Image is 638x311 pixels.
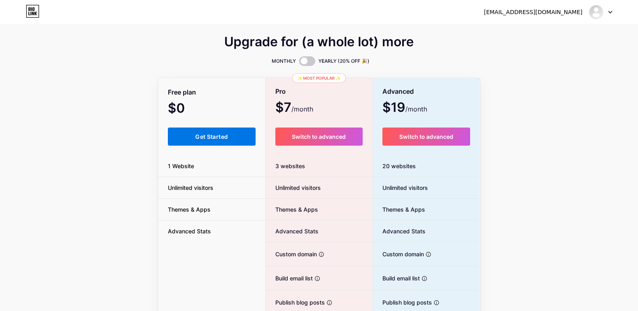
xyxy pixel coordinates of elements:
img: website_grey.svg [13,21,19,27]
div: [EMAIL_ADDRESS][DOMAIN_NAME] [484,8,582,16]
div: Keywords by Traffic [89,47,136,53]
span: $19 [382,103,427,114]
button: Switch to advanced [275,128,363,146]
img: tab_keywords_by_traffic_grey.svg [80,47,87,53]
span: Unlimited visitors [158,183,223,192]
img: tab_domain_overview_orange.svg [22,47,28,53]
span: Free plan [168,85,196,99]
span: YEARLY (20% OFF 🎉) [318,57,370,65]
div: v 4.0.24 [23,13,39,19]
span: Themes & Apps [266,205,318,214]
div: ✨ Most popular ✨ [292,73,346,83]
span: Unlimited visitors [266,183,321,192]
span: 1 Website [158,162,204,170]
span: Custom domain [373,250,424,258]
div: 3 websites [266,155,372,177]
span: $0 [168,103,206,115]
span: Build email list [373,274,420,282]
span: Themes & Apps [158,205,220,214]
img: logo_orange.svg [13,13,19,19]
span: /month [291,104,313,114]
span: Publish blog posts [266,298,325,307]
span: Advanced Stats [373,227,425,235]
button: Switch to advanced [382,128,471,146]
span: Publish blog posts [373,298,432,307]
span: $7 [275,103,313,114]
span: Switch to advanced [292,133,346,140]
div: 20 websites [373,155,480,177]
span: MONTHLY [272,57,296,65]
span: Switch to advanced [399,133,453,140]
span: Themes & Apps [373,205,425,214]
span: Get Started [195,133,228,140]
img: usspestconkk [588,4,604,20]
span: /month [405,104,427,114]
div: Domain: [DOMAIN_NAME] [21,21,89,27]
span: Advanced Stats [266,227,318,235]
div: Domain Overview [31,47,72,53]
button: Get Started [168,128,256,146]
span: Unlimited visitors [373,183,428,192]
span: Pro [275,84,286,99]
span: Build email list [266,274,313,282]
span: Custom domain [266,250,317,258]
span: Upgrade for (a whole lot) more [224,37,414,47]
span: Advanced [382,84,414,99]
span: Advanced Stats [158,227,221,235]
